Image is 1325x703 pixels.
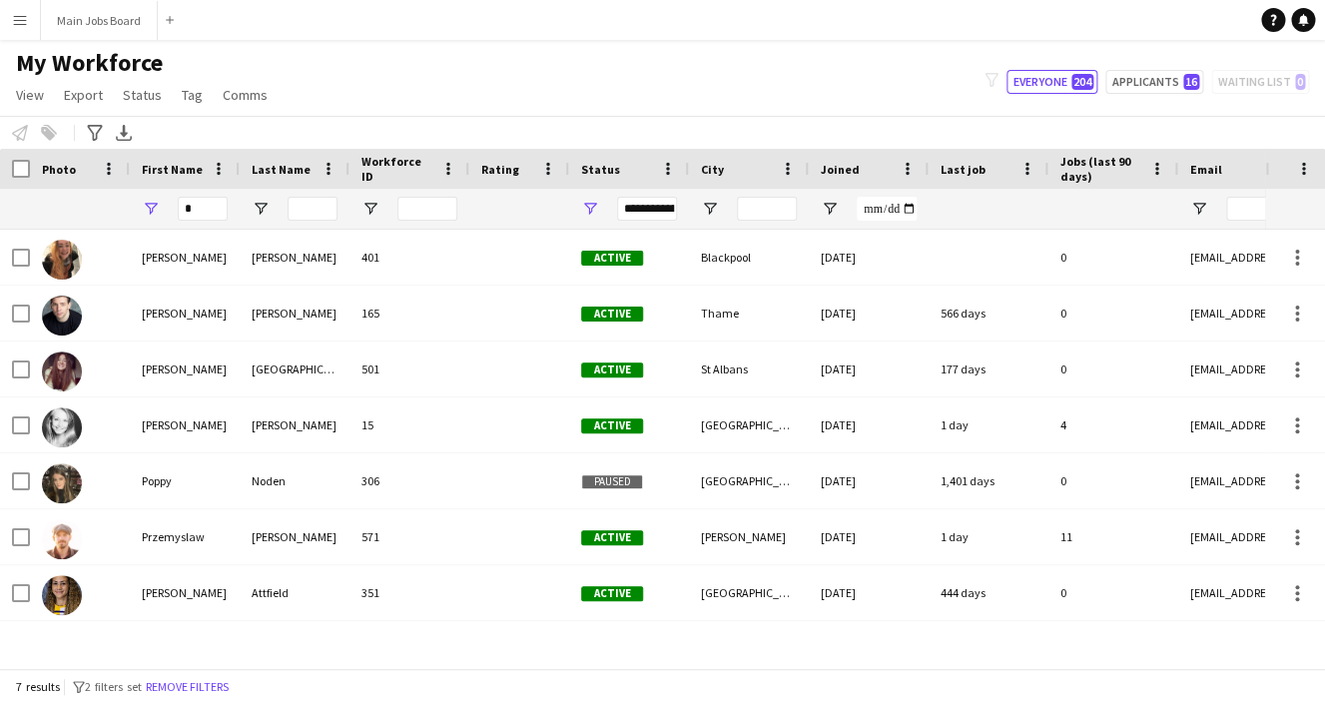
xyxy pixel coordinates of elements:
[397,197,457,221] input: Workforce ID Filter Input
[1048,509,1178,564] div: 11
[85,679,142,694] span: 2 filters set
[929,286,1048,341] div: 566 days
[142,676,233,698] button: Remove filters
[178,197,228,221] input: First Name Filter Input
[361,200,379,218] button: Open Filter Menu
[1048,453,1178,508] div: 0
[130,230,240,285] div: [PERSON_NAME]
[112,121,136,145] app-action-btn: Export XLSX
[581,362,643,377] span: Active
[809,230,929,285] div: [DATE]
[64,86,103,104] span: Export
[240,509,349,564] div: [PERSON_NAME]
[130,509,240,564] div: Przemyslaw
[8,82,52,108] a: View
[240,397,349,452] div: [PERSON_NAME]
[142,162,203,177] span: First Name
[349,509,469,564] div: 571
[349,565,469,620] div: 351
[929,397,1048,452] div: 1 day
[349,397,469,452] div: 15
[581,162,620,177] span: Status
[42,407,82,447] img: Phoebe Lewis
[581,251,643,266] span: Active
[689,342,809,396] div: St Albans
[223,86,268,104] span: Comms
[349,286,469,341] div: 165
[929,342,1048,396] div: 177 days
[581,307,643,322] span: Active
[581,586,643,601] span: Active
[42,296,82,336] img: Peter Dukes
[41,1,158,40] button: Main Jobs Board
[809,286,929,341] div: [DATE]
[174,82,211,108] a: Tag
[689,397,809,452] div: [GEOGRAPHIC_DATA]
[809,342,929,396] div: [DATE]
[42,162,76,177] span: Photo
[42,575,82,615] img: Sophie Attfield
[240,342,349,396] div: [GEOGRAPHIC_DATA]
[481,162,519,177] span: Rating
[1006,70,1097,94] button: Everyone204
[130,342,240,396] div: [PERSON_NAME]
[240,565,349,620] div: Attfield
[689,565,809,620] div: [GEOGRAPHIC_DATA]
[130,565,240,620] div: [PERSON_NAME]
[215,82,276,108] a: Comms
[288,197,337,221] input: Last Name Filter Input
[115,82,170,108] a: Status
[809,397,929,452] div: [DATE]
[1048,397,1178,452] div: 4
[1190,162,1222,177] span: Email
[130,397,240,452] div: [PERSON_NAME]
[240,286,349,341] div: [PERSON_NAME]
[252,162,311,177] span: Last Name
[349,342,469,396] div: 501
[1190,200,1208,218] button: Open Filter Menu
[821,162,860,177] span: Joined
[16,86,44,104] span: View
[809,565,929,620] div: [DATE]
[252,200,270,218] button: Open Filter Menu
[581,530,643,545] span: Active
[581,200,599,218] button: Open Filter Menu
[56,82,111,108] a: Export
[581,418,643,433] span: Active
[929,453,1048,508] div: 1,401 days
[42,519,82,559] img: Przemyslaw Grabowski
[701,200,719,218] button: Open Filter Menu
[929,509,1048,564] div: 1 day
[1060,154,1142,184] span: Jobs (last 90 days)
[240,453,349,508] div: Noden
[1183,74,1199,90] span: 16
[240,230,349,285] div: [PERSON_NAME]
[1105,70,1203,94] button: Applicants16
[182,86,203,104] span: Tag
[349,230,469,285] div: 401
[929,565,1048,620] div: 444 days
[1048,342,1178,396] div: 0
[857,197,917,221] input: Joined Filter Input
[349,453,469,508] div: 306
[689,286,809,341] div: Thame
[809,453,929,508] div: [DATE]
[42,240,82,280] img: Paige Dease
[142,200,160,218] button: Open Filter Menu
[737,197,797,221] input: City Filter Input
[130,286,240,341] div: [PERSON_NAME]
[130,453,240,508] div: Poppy
[941,162,986,177] span: Last job
[821,200,839,218] button: Open Filter Menu
[809,509,929,564] div: [DATE]
[581,474,643,489] span: Paused
[83,121,107,145] app-action-btn: Advanced filters
[16,48,163,78] span: My Workforce
[1048,286,1178,341] div: 0
[1071,74,1093,90] span: 204
[42,351,82,391] img: Phoebe Greenland
[689,509,809,564] div: [PERSON_NAME]
[701,162,724,177] span: City
[1048,230,1178,285] div: 0
[123,86,162,104] span: Status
